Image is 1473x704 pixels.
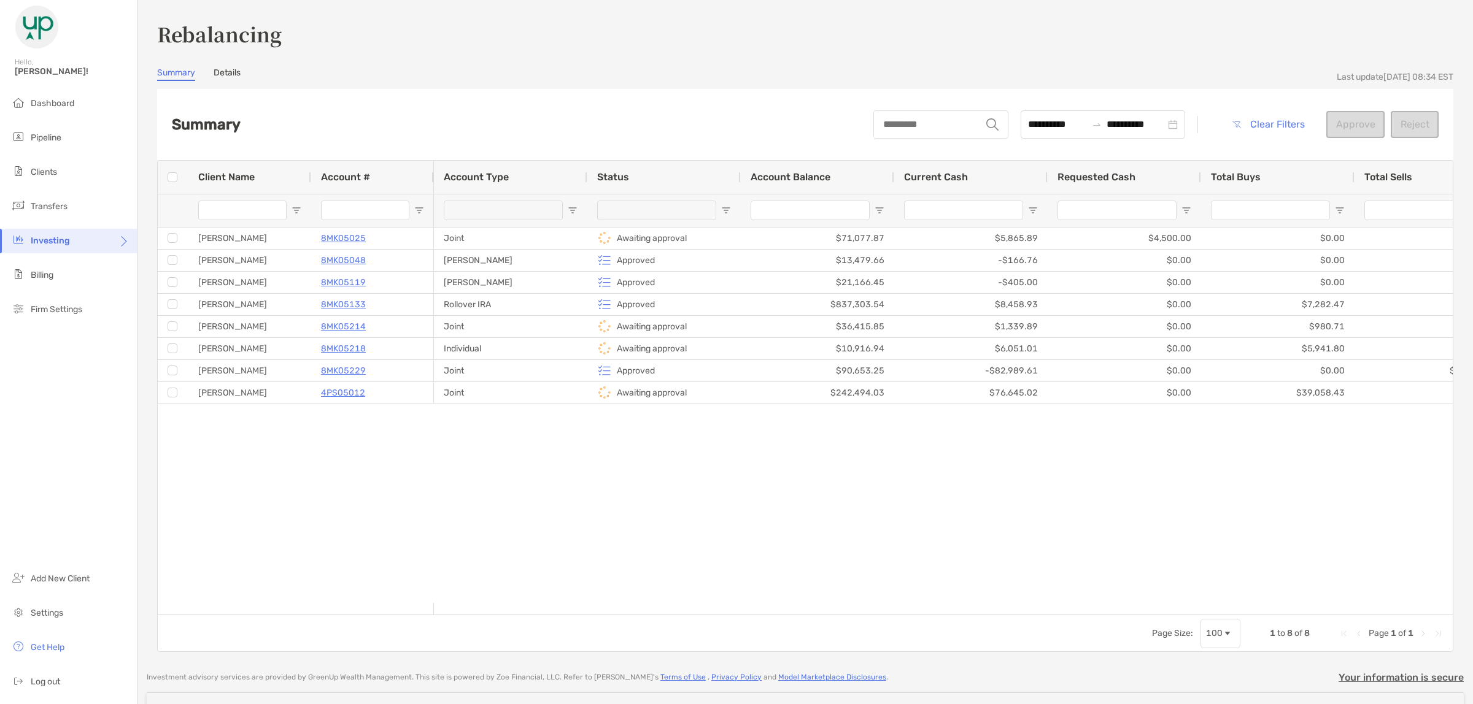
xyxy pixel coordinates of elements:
[157,67,195,81] a: Summary
[198,201,287,220] input: Client Name Filter Input
[1048,360,1201,381] div: $0.00
[198,171,255,183] span: Client Name
[1201,382,1355,404] div: $39,058.43
[434,360,587,381] div: Joint
[31,608,63,618] span: Settings
[1304,628,1310,638] span: 8
[597,253,612,267] img: icon status
[617,297,655,312] p: Approved
[292,205,301,215] button: Open Filter Menu
[188,338,311,359] div: [PERSON_NAME]
[1152,628,1193,638] div: Page Size:
[321,297,366,312] a: 8MK05133
[172,116,241,133] h2: Summary
[741,250,894,271] div: $13,479.66
[741,382,894,404] div: $242,494.03
[597,341,612,356] img: icon status
[894,228,1048,249] div: $5,865.89
[1211,171,1261,183] span: Total Buys
[147,673,888,682] p: Investment advisory services are provided by GreenUp Wealth Management . This site is powered by ...
[894,272,1048,293] div: -$405.00
[1223,111,1314,138] button: Clear Filters
[321,171,370,183] span: Account #
[15,66,130,77] span: [PERSON_NAME]!
[741,316,894,337] div: $36,415.85
[1354,629,1364,638] div: Previous Page
[1339,629,1349,638] div: First Page
[1335,205,1345,215] button: Open Filter Menu
[31,167,57,177] span: Clients
[31,132,61,143] span: Pipeline
[597,385,612,400] img: icon status
[597,297,612,312] img: icon status
[1028,205,1038,215] button: Open Filter Menu
[1048,250,1201,271] div: $0.00
[434,250,587,271] div: [PERSON_NAME]
[894,338,1048,359] div: $6,051.01
[1201,250,1355,271] div: $0.00
[1048,382,1201,404] div: $0.00
[721,205,731,215] button: Open Filter Menu
[1200,619,1240,648] div: Page Size
[11,605,26,619] img: settings icon
[741,360,894,381] div: $90,653.25
[1201,272,1355,293] div: $0.00
[214,67,241,81] a: Details
[1337,72,1453,82] div: Last update [DATE] 08:34 EST
[188,360,311,381] div: [PERSON_NAME]
[434,228,587,249] div: Joint
[904,201,1023,220] input: Current Cash Filter Input
[617,231,687,246] p: Awaiting approval
[1048,316,1201,337] div: $0.00
[31,642,64,652] span: Get Help
[1048,338,1201,359] div: $0.00
[741,272,894,293] div: $21,166.45
[31,304,82,315] span: Firm Settings
[321,231,366,246] a: 8MK05025
[741,228,894,249] div: $71,077.87
[1294,628,1302,638] span: of
[321,253,366,268] a: 8MK05048
[188,316,311,337] div: [PERSON_NAME]
[1408,628,1413,638] span: 1
[741,294,894,315] div: $837,303.54
[597,275,612,289] img: icon status
[894,382,1048,404] div: $76,645.02
[660,673,706,681] a: Terms of Use
[617,363,655,378] p: Approved
[894,360,1048,381] div: -$82,989.61
[1418,629,1428,638] div: Next Page
[875,205,884,215] button: Open Filter Menu
[1048,228,1201,249] div: $4,500.00
[434,294,587,315] div: Rollover IRA
[188,250,311,271] div: [PERSON_NAME]
[434,316,587,337] div: Joint
[11,232,26,247] img: investing icon
[434,272,587,293] div: [PERSON_NAME]
[778,673,886,681] a: Model Marketplace Disclosures
[1181,205,1191,215] button: Open Filter Menu
[1092,120,1102,129] span: to
[751,171,830,183] span: Account Balance
[414,205,424,215] button: Open Filter Menu
[1232,121,1241,128] img: button icon
[11,673,26,688] img: logout icon
[1201,360,1355,381] div: $0.00
[1048,294,1201,315] div: $0.00
[1201,228,1355,249] div: $0.00
[894,250,1048,271] div: -$166.76
[568,205,578,215] button: Open Filter Menu
[188,294,311,315] div: [PERSON_NAME]
[321,275,366,290] a: 8MK05119
[434,338,587,359] div: Individual
[188,228,311,249] div: [PERSON_NAME]
[1433,629,1443,638] div: Last Page
[11,639,26,654] img: get-help icon
[1364,171,1412,183] span: Total Sells
[444,171,509,183] span: Account Type
[11,301,26,316] img: firm-settings icon
[894,294,1048,315] div: $8,458.93
[1057,171,1135,183] span: Requested Cash
[321,341,366,356] p: 8MK05218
